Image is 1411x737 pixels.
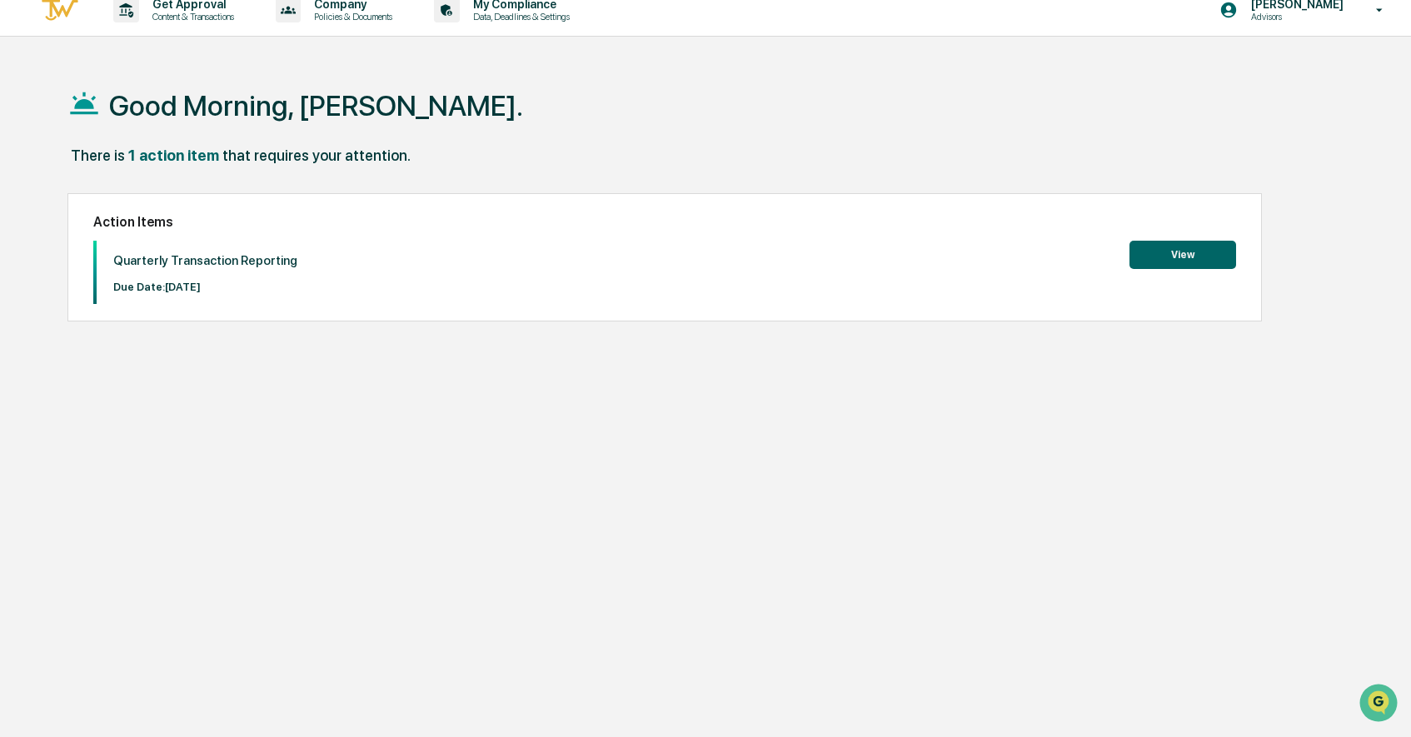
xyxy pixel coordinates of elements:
[460,11,578,22] p: Data, Deadlines & Settings
[301,11,401,22] p: Policies & Documents
[17,35,303,62] p: How can we help?
[71,147,125,164] div: There is
[283,132,303,152] button: Start new chat
[10,235,112,265] a: 🔎Data Lookup
[121,212,134,225] div: 🗄️
[17,243,30,256] div: 🔎
[1129,246,1236,261] a: View
[113,253,297,268] p: Quarterly Transaction Reporting
[17,127,47,157] img: 1746055101610-c473b297-6a78-478c-a979-82029cc54cd1
[117,281,202,295] a: Powered byPylon
[33,242,105,258] span: Data Lookup
[1129,241,1236,269] button: View
[1238,11,1352,22] p: Advisors
[109,89,523,122] h1: Good Morning, [PERSON_NAME].
[166,282,202,295] span: Pylon
[222,147,411,164] div: that requires your attention.
[93,214,1236,230] h2: Action Items
[139,11,242,22] p: Content & Transactions
[1358,682,1403,727] iframe: Open customer support
[137,210,207,227] span: Attestations
[17,212,30,225] div: 🖐️
[113,281,297,293] p: Due Date: [DATE]
[114,203,213,233] a: 🗄️Attestations
[10,203,114,233] a: 🖐️Preclearance
[57,127,273,144] div: Start new chat
[33,210,107,227] span: Preclearance
[128,147,219,164] div: 1 action item
[57,144,211,157] div: We're available if you need us!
